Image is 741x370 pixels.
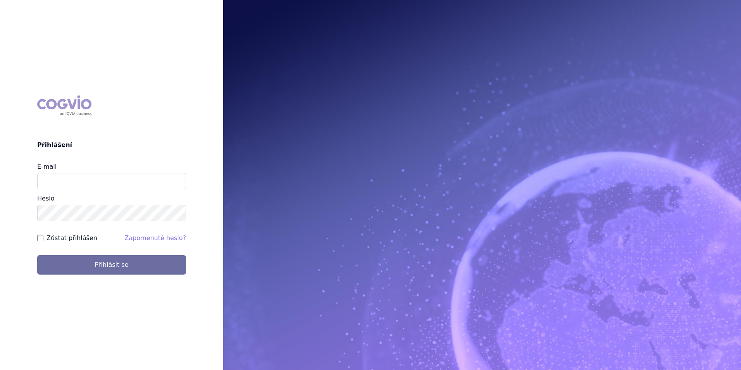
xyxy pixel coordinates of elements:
label: Zůstat přihlášen [47,233,97,243]
h2: Přihlášení [37,140,186,150]
label: E-mail [37,163,57,170]
div: COGVIO [37,95,91,116]
a: Zapomenuté heslo? [124,234,186,242]
label: Heslo [37,195,54,202]
button: Přihlásit se [37,255,186,275]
